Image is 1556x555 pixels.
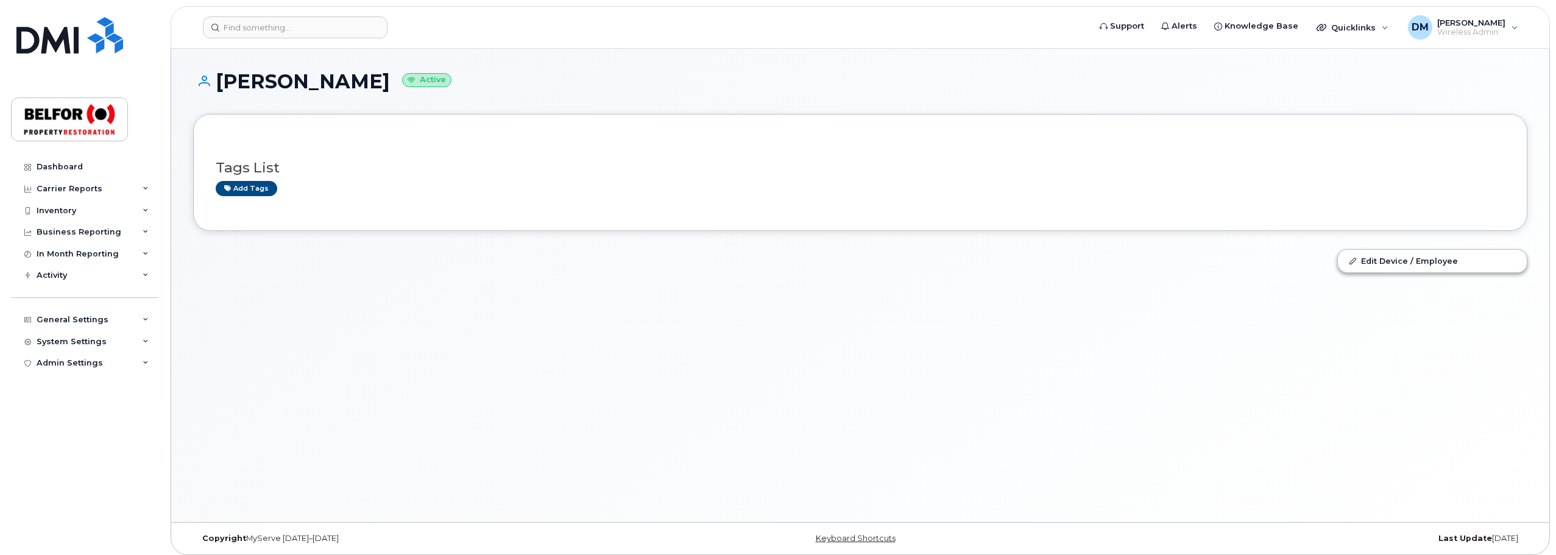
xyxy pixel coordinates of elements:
[216,181,277,196] a: Add tags
[402,73,451,87] small: Active
[1438,534,1492,543] strong: Last Update
[1338,250,1527,272] a: Edit Device / Employee
[216,160,1505,175] h3: Tags List
[193,71,1527,92] h1: [PERSON_NAME]
[202,534,246,543] strong: Copyright
[1083,534,1527,543] div: [DATE]
[193,534,638,543] div: MyServe [DATE]–[DATE]
[816,534,896,543] a: Keyboard Shortcuts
